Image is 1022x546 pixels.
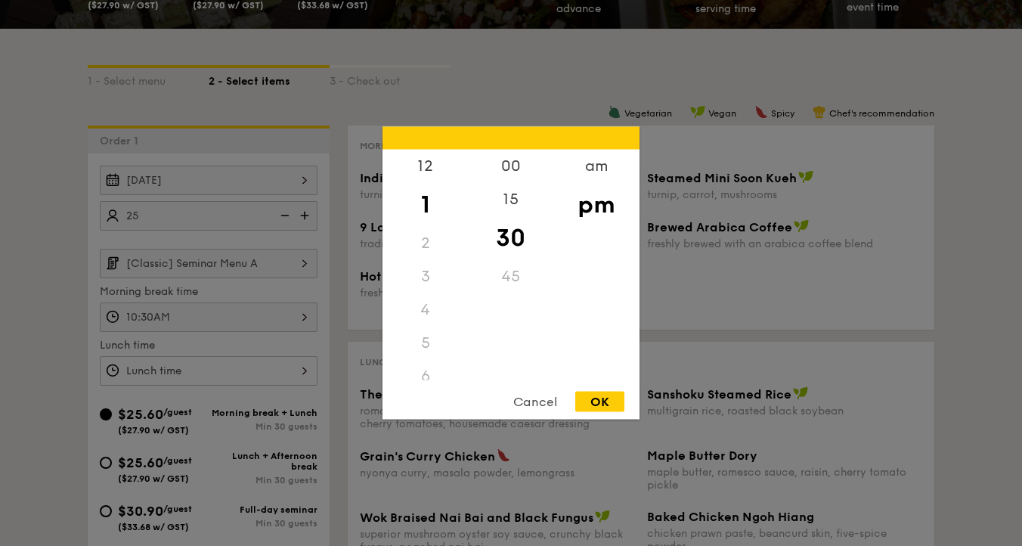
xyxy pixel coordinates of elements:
[382,360,468,393] div: 6
[382,327,468,360] div: 5
[468,150,553,183] div: 00
[382,183,468,227] div: 1
[553,183,639,227] div: pm
[498,392,572,412] div: Cancel
[382,293,468,327] div: 4
[382,227,468,260] div: 2
[468,183,553,216] div: 15
[575,392,624,412] div: OK
[382,150,468,183] div: 12
[468,216,553,260] div: 30
[468,260,553,293] div: 45
[382,260,468,293] div: 3
[553,150,639,183] div: am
